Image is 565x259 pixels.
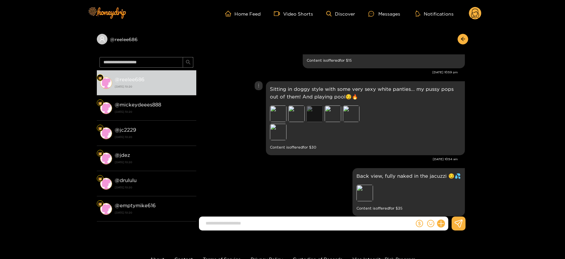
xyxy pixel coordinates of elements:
[100,178,112,190] img: conversation
[115,184,193,190] strong: [DATE] 10:20
[100,77,112,89] img: conversation
[183,57,193,68] button: search
[100,102,112,114] img: conversation
[326,11,355,17] a: Discover
[225,11,261,17] a: Home Feed
[100,127,112,139] img: conversation
[115,177,137,183] strong: @ drululu
[115,102,161,107] strong: @ mickeydeees888
[98,177,102,181] img: Fan Level
[414,219,424,228] button: dollar
[368,10,400,18] div: Messages
[115,134,193,140] strong: [DATE] 10:20
[99,36,105,42] span: user
[98,152,102,156] img: Fan Level
[416,220,423,227] span: dollar
[115,109,193,115] strong: [DATE] 10:20
[98,202,102,206] img: Fan Level
[461,36,466,42] span: arrow-left
[98,76,102,80] img: Fan Level
[256,83,261,88] span: more
[413,10,456,17] button: Notifications
[98,126,102,130] img: Fan Level
[115,203,156,208] strong: @ emptymike616
[100,153,112,164] img: conversation
[270,85,461,100] p: Sitting in doggy style with some very sexy white panties... my pussy pops out of them! And playin...
[115,159,193,165] strong: [DATE] 10:20
[352,168,465,216] div: Aug. 15, 7:18 pm
[186,60,191,65] span: search
[458,34,468,44] button: arrow-left
[115,152,130,158] strong: @ jdez
[115,84,193,90] strong: [DATE] 10:20
[274,11,313,17] a: Video Shorts
[225,11,234,17] span: home
[274,11,283,17] span: video-camera
[97,34,196,44] div: @reelee686
[98,101,102,105] img: Fan Level
[307,57,461,64] small: Content is offered for $ 15
[115,210,193,216] strong: [DATE] 10:20
[115,77,145,82] strong: @ reelee686
[115,127,136,133] strong: @ jc2229
[270,144,461,151] small: Content is offered for $ 30
[356,205,461,212] small: Content is offered for $ 35
[356,172,461,180] p: Back view, fully naked in the jacuzzi 😏💦
[427,220,434,227] span: smile
[200,157,458,162] div: [DATE] 10:54 am
[200,70,458,75] div: [DATE] 10:59 pm
[266,81,465,155] div: Aug. 15, 10:54 am
[100,203,112,215] img: conversation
